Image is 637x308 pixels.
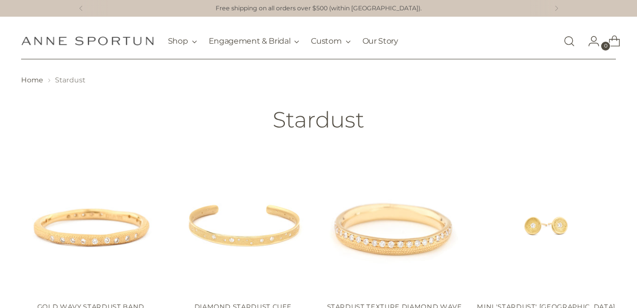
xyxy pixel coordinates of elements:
a: Stardust Texture Diamond Wave Band [325,155,464,294]
span: 0 [601,42,610,51]
button: Engagement & Bridal [209,30,300,52]
button: Custom [311,30,350,52]
a: Gold Wavy Stardust Band [21,155,161,294]
a: Open cart modal [601,31,620,51]
nav: breadcrumbs [21,75,616,85]
h1: Stardust [273,107,364,132]
a: Go to the account page [580,31,600,51]
a: Mini 'Stardust' Circle Diamond Center Earrings [476,155,616,294]
a: Open search modal [559,31,579,51]
p: Free shipping on all orders over $500 (within [GEOGRAPHIC_DATA]). [216,4,422,13]
a: Anne Sportun Fine Jewellery [21,36,154,46]
a: Home [21,76,43,84]
button: Shop [168,30,197,52]
a: Our Story [362,30,398,52]
a: Diamond Stardust Cuff [173,155,312,294]
span: Stardust [55,76,85,84]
